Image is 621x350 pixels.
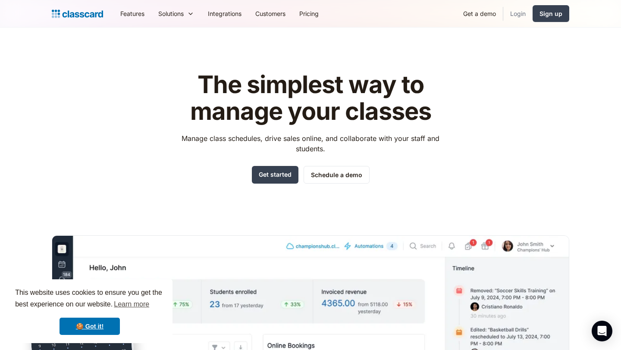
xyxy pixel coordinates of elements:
a: Get a demo [456,4,503,23]
a: Sign up [533,5,569,22]
h1: The simplest way to manage your classes [174,72,448,125]
a: Features [113,4,151,23]
a: Logo [52,8,103,20]
div: Sign up [539,9,562,18]
a: Schedule a demo [304,166,370,184]
span: This website uses cookies to ensure you get the best experience on our website. [15,287,164,311]
a: Integrations [201,4,248,23]
a: Customers [248,4,292,23]
div: Solutions [151,4,201,23]
a: Get started [252,166,298,184]
div: Open Intercom Messenger [592,321,612,341]
a: Pricing [292,4,326,23]
a: learn more about cookies [113,298,151,311]
p: Manage class schedules, drive sales online, and collaborate with your staff and students. [174,133,448,154]
div: Solutions [158,9,184,18]
div: cookieconsent [7,279,172,343]
a: dismiss cookie message [60,318,120,335]
a: Login [503,4,533,23]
